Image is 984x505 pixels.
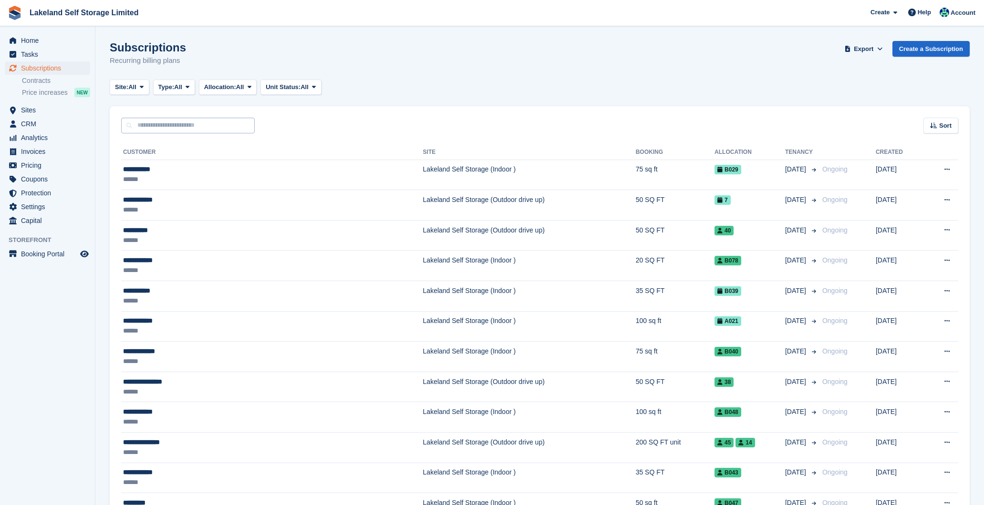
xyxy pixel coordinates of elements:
[5,145,90,158] a: menu
[715,145,785,160] th: Allocation
[822,165,848,173] span: Ongoing
[8,6,22,20] img: stora-icon-8386f47178a22dfd0bd8f6a31ec36ba5ce8667c1dd55bd0f319d3a0aa187defe.svg
[21,61,78,75] span: Subscriptions
[5,34,90,47] a: menu
[300,82,309,92] span: All
[423,402,636,433] td: Lakeland Self Storage (Indoor )
[5,200,90,213] a: menu
[636,281,715,312] td: 35 SQ FT
[785,377,808,387] span: [DATE]
[822,468,848,476] span: Ongoing
[715,165,741,174] span: B029
[785,407,808,417] span: [DATE]
[21,247,78,261] span: Booking Portal
[174,82,182,92] span: All
[5,186,90,200] a: menu
[854,44,873,54] span: Export
[236,82,244,92] span: All
[876,433,923,463] td: [DATE]
[715,468,741,477] span: B043
[423,342,636,372] td: Lakeland Self Storage (Indoor )
[785,255,808,265] span: [DATE]
[918,8,931,17] span: Help
[785,437,808,447] span: [DATE]
[870,8,890,17] span: Create
[5,131,90,144] a: menu
[5,103,90,117] a: menu
[636,372,715,402] td: 50 SQ FT
[22,88,68,97] span: Price increases
[423,220,636,251] td: Lakeland Self Storage (Outdoor drive up)
[822,438,848,446] span: Ongoing
[876,372,923,402] td: [DATE]
[715,226,734,235] span: 40
[785,145,818,160] th: Tenancy
[636,220,715,251] td: 50 SQ FT
[21,186,78,200] span: Protection
[636,190,715,221] td: 50 SQ FT
[951,8,975,18] span: Account
[21,103,78,117] span: Sites
[21,48,78,61] span: Tasks
[785,286,808,296] span: [DATE]
[79,248,90,260] a: Preview store
[876,145,923,160] th: Created
[876,311,923,342] td: [DATE]
[423,311,636,342] td: Lakeland Self Storage (Indoor )
[423,160,636,190] td: Lakeland Self Storage (Indoor )
[785,195,808,205] span: [DATE]
[22,76,90,85] a: Contracts
[636,145,715,160] th: Booking
[110,80,149,95] button: Site: All
[822,378,848,385] span: Ongoing
[822,287,848,294] span: Ongoing
[5,214,90,227] a: menu
[636,402,715,433] td: 100 sq ft
[423,433,636,463] td: Lakeland Self Storage (Outdoor drive up)
[5,48,90,61] a: menu
[785,346,808,356] span: [DATE]
[5,172,90,186] a: menu
[876,281,923,312] td: [DATE]
[715,316,741,326] span: A021
[158,82,175,92] span: Type:
[785,467,808,477] span: [DATE]
[204,82,236,92] span: Allocation:
[876,190,923,221] td: [DATE]
[423,281,636,312] td: Lakeland Self Storage (Indoor )
[115,82,128,92] span: Site:
[939,121,952,131] span: Sort
[843,41,885,57] button: Export
[9,235,95,245] span: Storefront
[5,247,90,261] a: menu
[876,220,923,251] td: [DATE]
[74,88,90,97] div: NEW
[785,316,808,326] span: [DATE]
[5,159,90,172] a: menu
[266,82,300,92] span: Unit Status:
[735,438,755,447] span: 14
[121,145,423,160] th: Customer
[715,347,741,356] span: B040
[153,80,195,95] button: Type: All
[715,286,741,296] span: B039
[21,172,78,186] span: Coupons
[822,196,848,203] span: Ongoing
[876,160,923,190] td: [DATE]
[21,117,78,131] span: CRM
[21,214,78,227] span: Capital
[5,117,90,131] a: menu
[636,160,715,190] td: 75 sq ft
[21,200,78,213] span: Settings
[5,61,90,75] a: menu
[21,131,78,144] span: Analytics
[110,41,186,54] h1: Subscriptions
[876,402,923,433] td: [DATE]
[715,407,741,417] span: B048
[876,342,923,372] td: [DATE]
[423,190,636,221] td: Lakeland Self Storage (Outdoor drive up)
[876,463,923,493] td: [DATE]
[423,463,636,493] td: Lakeland Self Storage (Indoor )
[892,41,970,57] a: Create a Subscription
[822,347,848,355] span: Ongoing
